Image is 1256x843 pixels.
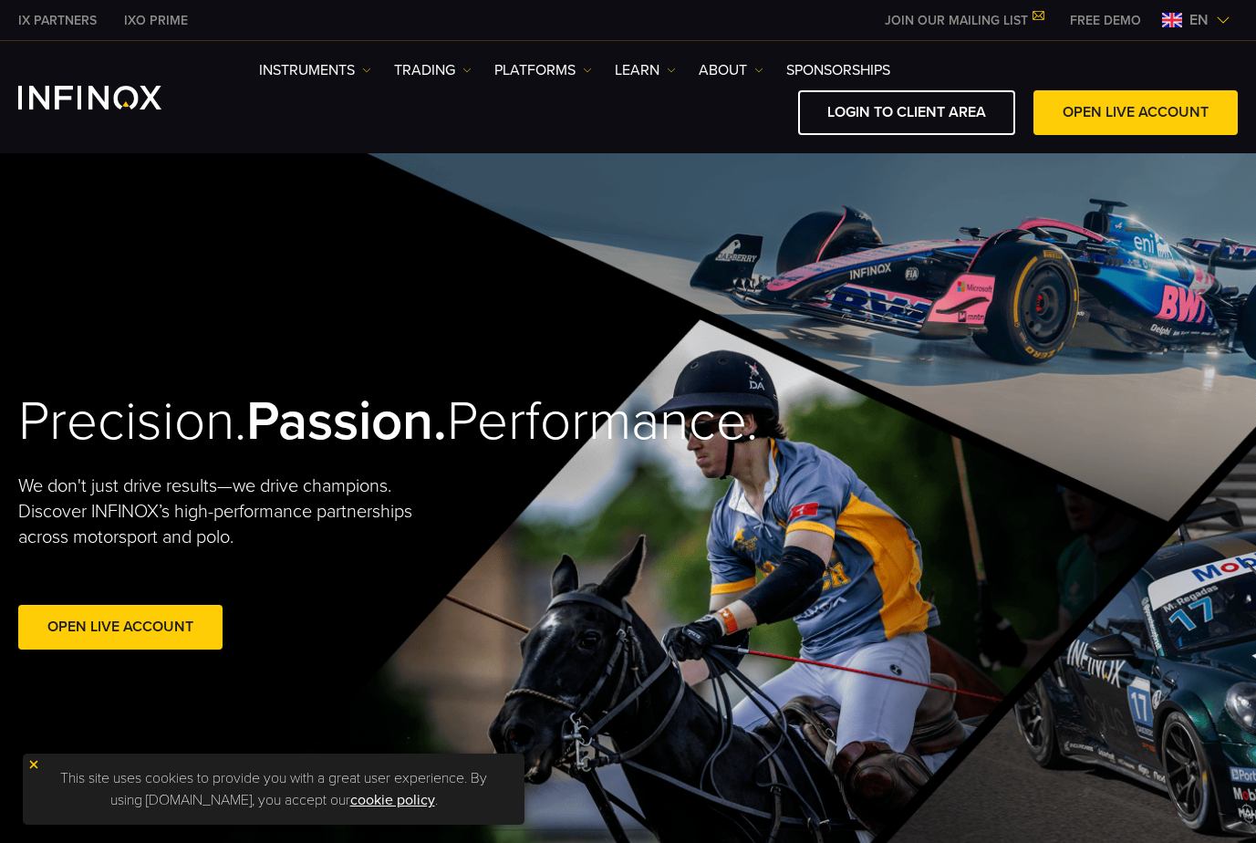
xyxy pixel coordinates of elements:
a: JOIN OUR MAILING LIST [871,13,1056,28]
p: We don't just drive results—we drive champions. Discover INFINOX’s high-performance partnerships ... [18,474,457,550]
a: LOGIN TO CLIENT AREA [798,90,1015,135]
a: ABOUT [699,59,763,81]
a: INFINOX Logo [18,86,204,109]
a: Learn [615,59,676,81]
a: OPEN LIVE ACCOUNT [1033,90,1238,135]
a: INFINOX [110,11,202,30]
a: INFINOX [5,11,110,30]
a: SPONSORSHIPS [786,59,890,81]
a: Instruments [259,59,371,81]
a: cookie policy [350,791,435,809]
span: en [1182,9,1216,31]
a: Open Live Account [18,605,223,650]
h2: Precision. Performance. [18,389,567,455]
strong: Passion. [246,389,447,454]
p: This site uses cookies to provide you with a great user experience. By using [DOMAIN_NAME], you a... [32,763,515,816]
a: PLATFORMS [494,59,592,81]
a: TRADING [394,59,472,81]
img: yellow close icon [27,758,40,771]
a: INFINOX MENU [1056,11,1155,30]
